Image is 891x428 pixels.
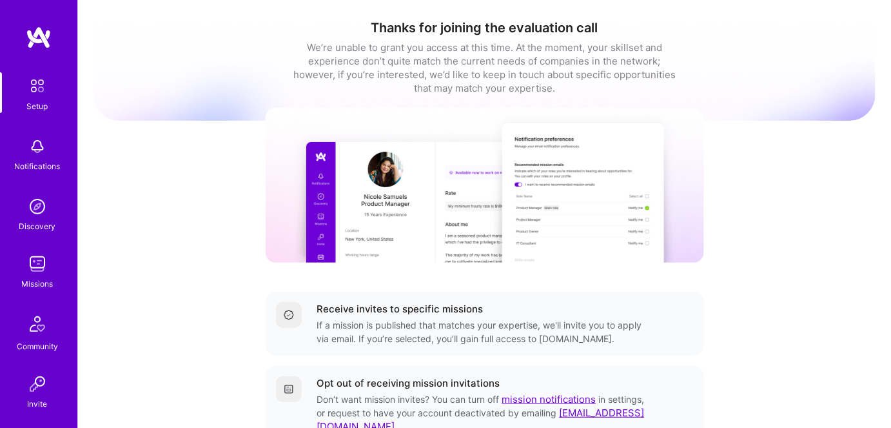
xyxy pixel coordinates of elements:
img: Invite [24,371,50,397]
img: Completed [284,310,294,320]
div: Notifications [15,159,61,173]
img: Getting started [284,384,294,394]
h1: Thanks for joining the evaluation call [93,20,876,36]
img: bell [24,134,50,159]
img: setup [24,72,51,99]
img: curated missions [266,108,704,263]
div: Receive invites to specific missions [317,302,484,316]
div: Missions [22,277,54,290]
img: logo [26,26,52,49]
img: Community [22,309,53,340]
div: Community [17,340,58,353]
div: If a mission is published that matches your expertise, we'll invite you to apply via email. If yo... [317,318,647,345]
a: mission notifications [502,393,596,405]
img: discovery [24,194,50,219]
div: Discovery [19,219,56,233]
div: Invite [28,397,48,411]
div: Opt out of receiving mission invitations [317,376,500,390]
img: teamwork [24,251,50,277]
div: We’re unable to grant you access at this time. At the moment, your skillset and experience don’t ... [291,41,678,95]
div: Setup [27,99,48,113]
